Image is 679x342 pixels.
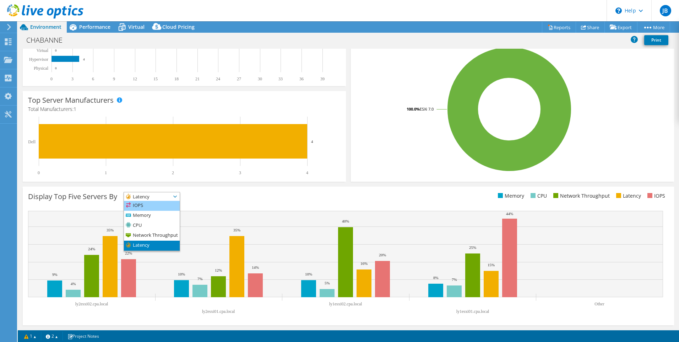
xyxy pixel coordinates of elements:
text: 30 [258,76,262,81]
text: 7% [197,277,203,281]
text: 15% [488,263,495,267]
span: Performance [79,23,110,30]
text: 0 [55,66,57,70]
text: 10% [305,272,312,276]
text: 39 [320,76,325,81]
li: Latency [124,241,180,251]
text: 15 [153,76,158,81]
text: 10% [178,272,185,276]
text: 5% [325,281,330,285]
a: 1 [19,332,41,341]
span: Latency [124,192,171,201]
li: Network Throughput [124,231,180,241]
li: Network Throughput [552,192,610,200]
text: Other [594,301,604,306]
text: Dell [28,139,36,144]
text: 20% [379,253,386,257]
li: Latency [614,192,641,200]
text: Virtual [37,48,49,53]
text: ly2esxi02.cpa.local [75,301,108,306]
h1: CHABANNE [23,36,74,44]
text: 9 [113,76,115,81]
text: 14% [252,265,259,269]
text: 1 [105,170,107,175]
text: Physical [34,66,48,71]
text: 25% [469,245,476,250]
a: More [637,22,670,33]
text: 35% [233,228,240,232]
a: Print [644,35,668,45]
text: 16% [360,261,368,266]
text: 2 [172,170,174,175]
text: 4% [71,282,76,286]
h3: Top Server Manufacturers [28,96,114,104]
tspan: 100.0% [407,106,420,112]
text: ly1esxi01.cpa.local [456,309,489,314]
a: Export [604,22,637,33]
text: 8% [433,276,439,280]
text: 36 [299,76,304,81]
a: 2 [41,332,63,341]
span: 1 [74,106,76,112]
li: IOPS [646,192,665,200]
span: Virtual [128,23,145,30]
text: 4 [311,139,313,144]
span: JB [660,5,671,16]
text: 4 [306,170,308,175]
li: IOPS [124,201,180,211]
text: 35% [107,228,114,232]
a: Share [576,22,605,33]
text: 7% [452,277,457,282]
text: 6 [92,76,94,81]
text: 40% [342,219,349,223]
text: ly1esxi02.cpa.local [329,301,362,306]
a: Reports [542,22,576,33]
text: 3 [71,76,74,81]
text: 3 [239,170,241,175]
text: 24 [216,76,220,81]
text: 24% [88,247,95,251]
text: 44% [506,212,513,216]
li: Memory [496,192,524,200]
text: 18 [174,76,179,81]
text: 0 [50,76,53,81]
text: 27 [237,76,241,81]
span: Cloud Pricing [162,23,195,30]
a: Project Notes [63,332,104,341]
text: 22% [125,251,132,255]
text: 4 [83,58,85,61]
li: Memory [124,211,180,221]
li: CPU [124,221,180,231]
h4: Total Manufacturers: [28,105,341,113]
text: 0 [38,170,40,175]
svg: \n [615,7,622,14]
text: ly2esxi01.cpa.local [202,309,235,314]
span: Environment [30,23,61,30]
li: CPU [529,192,547,200]
text: 9% [52,272,58,277]
text: 12% [215,268,222,272]
text: 21 [195,76,200,81]
text: 0 [55,49,57,52]
tspan: ESXi 7.0 [420,106,434,112]
text: 12 [133,76,137,81]
text: Hypervisor [29,57,48,62]
text: 33 [278,76,283,81]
